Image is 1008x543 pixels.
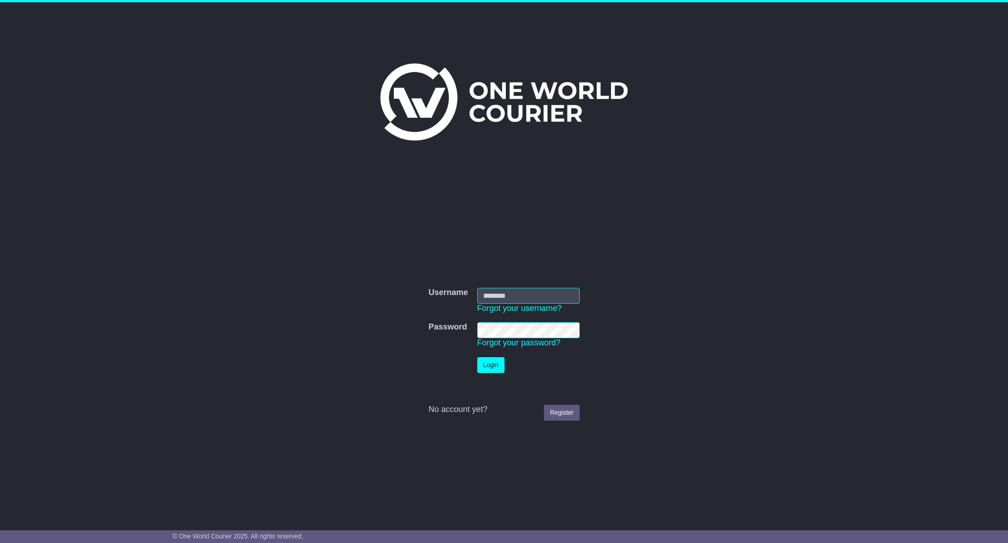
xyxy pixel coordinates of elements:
[173,533,304,540] span: © One World Courier 2025. All rights reserved.
[380,63,628,141] img: One World
[544,405,579,421] a: Register
[428,322,467,332] label: Password
[477,304,562,313] a: Forgot your username?
[477,338,561,347] a: Forgot your password?
[428,288,468,298] label: Username
[477,357,504,373] button: Login
[428,405,579,415] div: No account yet?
